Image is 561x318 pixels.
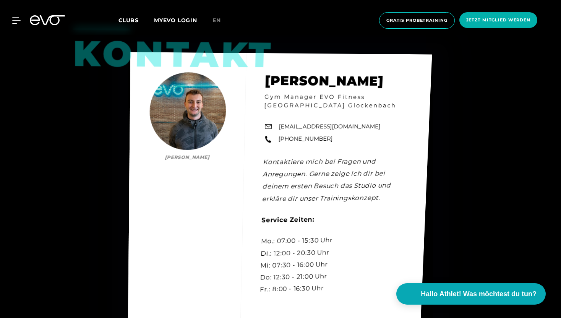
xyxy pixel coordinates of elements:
a: Clubs [118,16,154,24]
a: [EMAIL_ADDRESS][DOMAIN_NAME] [279,122,381,131]
a: Gratis Probetraining [377,12,457,29]
span: Gratis Probetraining [386,17,448,24]
button: Hallo Athlet! Was möchtest du tun? [396,283,546,305]
a: en [212,16,230,25]
span: Jetzt Mitglied werden [466,17,530,23]
span: Hallo Athlet! Was möchtest du tun? [421,289,537,299]
a: Jetzt Mitglied werden [457,12,540,29]
span: en [212,17,221,24]
a: MYEVO LOGIN [154,17,197,24]
span: Clubs [118,17,139,24]
a: [PHONE_NUMBER] [278,135,332,144]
